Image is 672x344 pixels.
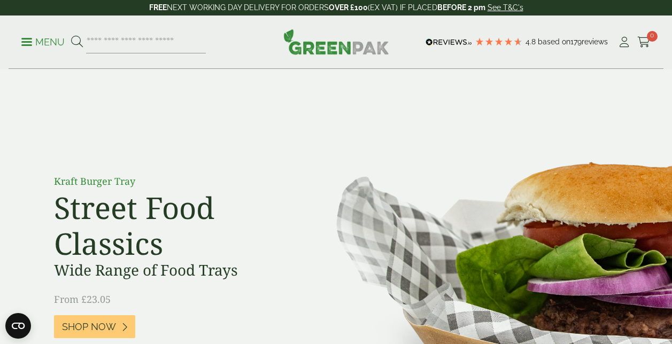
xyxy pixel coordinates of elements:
[283,29,389,54] img: GreenPak Supplies
[647,31,658,42] span: 0
[5,313,31,339] button: Open CMP widget
[54,190,295,261] h2: Street Food Classics
[149,3,167,12] strong: FREE
[582,37,608,46] span: reviews
[570,37,582,46] span: 179
[54,293,111,306] span: From £23.05
[637,34,651,50] a: 0
[21,36,65,49] p: Menu
[54,315,135,338] a: Shop Now
[538,37,570,46] span: Based on
[526,37,538,46] span: 4.8
[437,3,485,12] strong: BEFORE 2 pm
[54,261,295,279] h3: Wide Range of Food Trays
[54,174,295,189] p: Kraft Burger Tray
[488,3,523,12] a: See T&C's
[329,3,368,12] strong: OVER £100
[617,37,631,48] i: My Account
[637,37,651,48] i: Cart
[475,37,523,46] div: 4.78 Stars
[62,321,116,333] span: Shop Now
[21,36,65,46] a: Menu
[426,38,472,46] img: REVIEWS.io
